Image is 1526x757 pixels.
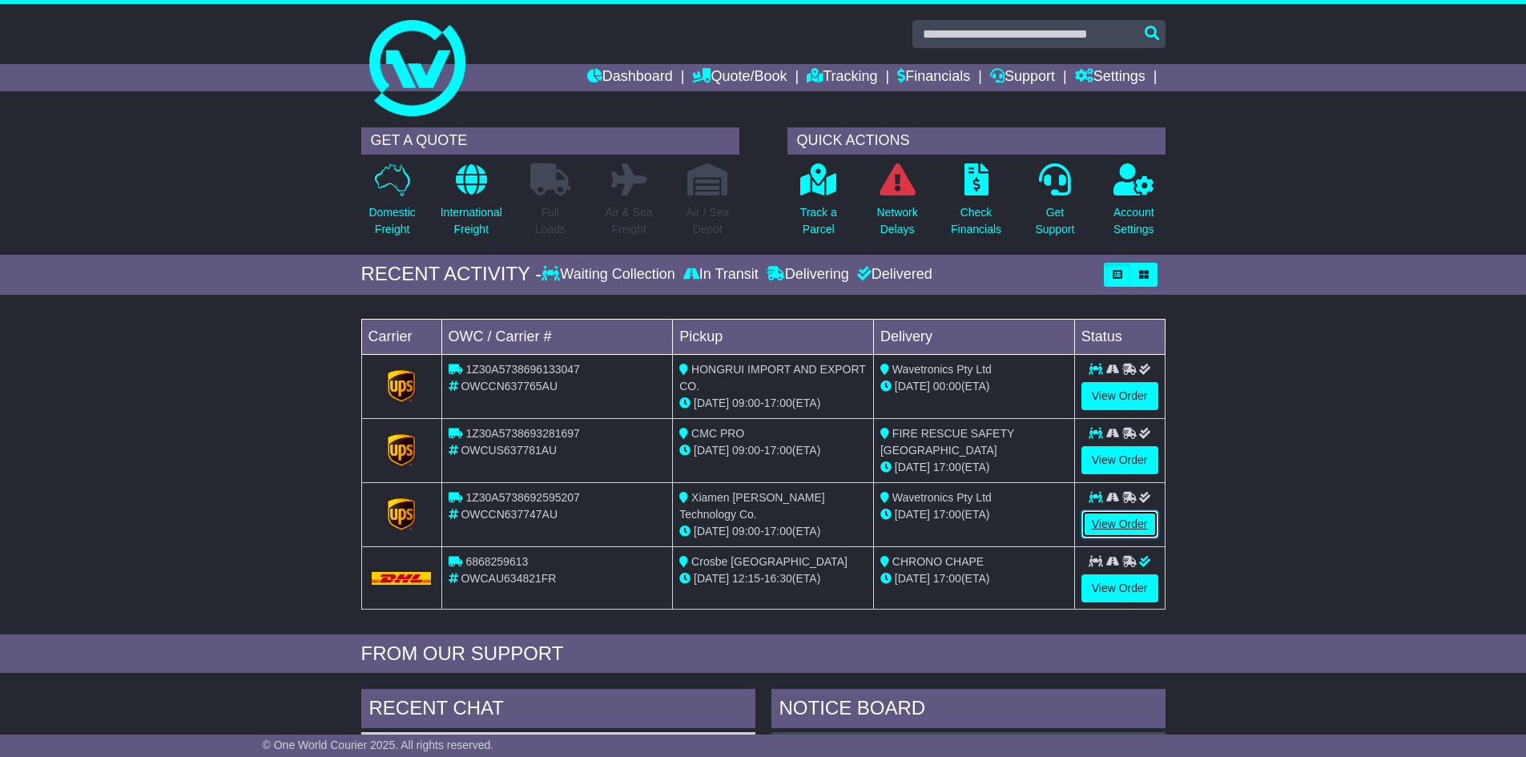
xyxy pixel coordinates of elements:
[694,572,729,585] span: [DATE]
[1074,319,1165,354] td: Status
[933,380,961,393] span: 00:00
[686,204,730,238] p: Air / Sea Depot
[880,427,1014,457] span: FIRE RESCUE SAFETY [GEOGRAPHIC_DATA]
[692,64,787,91] a: Quote/Book
[587,64,673,91] a: Dashboard
[1113,163,1155,247] a: AccountSettings
[876,204,917,238] p: Network Delays
[990,64,1055,91] a: Support
[732,525,760,538] span: 09:00
[895,461,930,473] span: [DATE]
[679,395,867,412] div: - (ETA)
[361,127,739,155] div: GET A QUOTE
[388,370,415,402] img: GetCarrierServiceLogo
[441,204,502,238] p: International Freight
[951,204,1001,238] p: Check Financials
[892,491,992,504] span: Wavetronics Pty Ltd
[1081,510,1158,538] a: View Order
[880,506,1068,523] div: (ETA)
[895,508,930,521] span: [DATE]
[263,739,494,751] span: © One World Courier 2025. All rights reserved.
[933,508,961,521] span: 17:00
[388,498,415,530] img: GetCarrierServiceLogo
[1081,382,1158,410] a: View Order
[880,378,1068,395] div: (ETA)
[892,363,992,376] span: Wavetronics Pty Ltd
[465,491,579,504] span: 1Z30A5738692595207
[1075,64,1146,91] a: Settings
[897,64,970,91] a: Financials
[764,525,792,538] span: 17:00
[764,397,792,409] span: 17:00
[388,434,415,466] img: GetCarrierServiceLogo
[361,319,441,354] td: Carrier
[694,397,729,409] span: [DATE]
[679,570,867,587] div: - (ETA)
[361,263,542,286] div: RECENT ACTIVITY -
[530,204,570,238] p: Full Loads
[542,266,678,284] div: Waiting Collection
[461,380,558,393] span: OWCCN637765AU
[368,163,416,247] a: DomesticFreight
[732,572,760,585] span: 12:15
[876,163,918,247] a: NetworkDelays
[679,266,763,284] div: In Transit
[732,397,760,409] span: 09:00
[764,572,792,585] span: 16:30
[1034,163,1075,247] a: GetSupport
[368,204,415,238] p: Domestic Freight
[606,204,653,238] p: Air & Sea Freight
[880,459,1068,476] div: (ETA)
[679,363,865,393] span: HONGRUI IMPORT AND EXPORT CO.
[679,442,867,459] div: - (ETA)
[853,266,932,284] div: Delivered
[465,363,579,376] span: 1Z30A5738696133047
[679,491,824,521] span: Xiamen [PERSON_NAME] Technology Co.
[880,570,1068,587] div: (ETA)
[787,127,1166,155] div: QUICK ACTIONS
[763,266,853,284] div: Delivering
[732,444,760,457] span: 09:00
[764,444,792,457] span: 17:00
[807,64,877,91] a: Tracking
[461,444,557,457] span: OWCUS637781AU
[1081,574,1158,602] a: View Order
[771,689,1166,732] div: NOTICE BOARD
[950,163,1002,247] a: CheckFinancials
[800,204,837,238] p: Track a Parcel
[933,461,961,473] span: 17:00
[440,163,503,247] a: InternationalFreight
[799,163,838,247] a: Track aParcel
[361,642,1166,666] div: FROM OUR SUPPORT
[372,572,432,585] img: DHL.png
[461,508,558,521] span: OWCCN637747AU
[673,319,874,354] td: Pickup
[873,319,1074,354] td: Delivery
[895,572,930,585] span: [DATE]
[694,444,729,457] span: [DATE]
[1081,446,1158,474] a: View Order
[361,689,755,732] div: RECENT CHAT
[465,427,579,440] span: 1Z30A5738693281697
[441,319,673,354] td: OWC / Carrier #
[679,523,867,540] div: - (ETA)
[691,555,848,568] span: Crosbe [GEOGRAPHIC_DATA]
[691,427,744,440] span: CMC PRO
[933,572,961,585] span: 17:00
[465,555,528,568] span: 6868259613
[1035,204,1074,238] p: Get Support
[461,572,556,585] span: OWCAU634821FR
[694,525,729,538] span: [DATE]
[895,380,930,393] span: [DATE]
[1113,204,1154,238] p: Account Settings
[892,555,984,568] span: CHRONO CHAPE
